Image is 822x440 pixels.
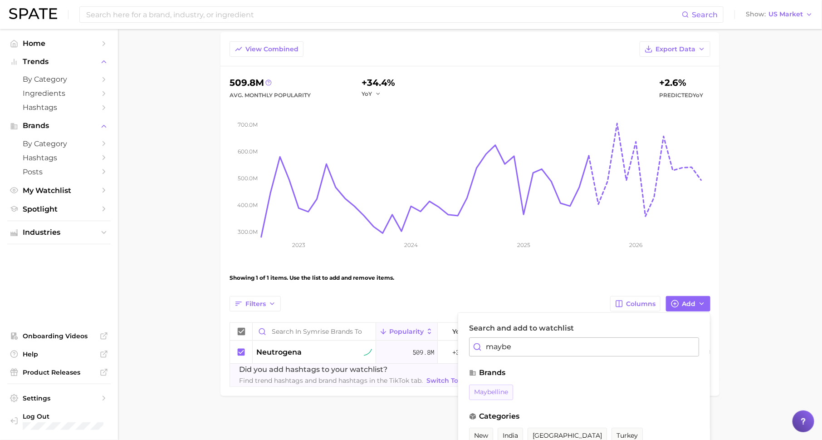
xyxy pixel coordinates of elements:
[7,183,111,198] a: My Watchlist
[23,168,95,176] span: Posts
[404,242,418,248] tspan: 2024
[7,55,111,69] button: Trends
[7,410,111,433] a: Log out. Currently logged in with e-mail hannah@spate.nyc.
[7,119,111,133] button: Brands
[7,366,111,379] a: Product Releases
[23,332,95,340] span: Onboarding Videos
[362,90,382,98] button: YoY
[239,375,483,386] span: Find trend hashtags and brand hashtags in the TikTok tab.
[744,9,815,20] button: ShowUS Market
[7,137,111,151] a: by Category
[256,347,302,358] span: neutrogena
[474,388,508,396] span: maybelline
[23,58,95,66] span: Trends
[239,364,483,375] span: Did you add hashtags to your watchlist?
[7,329,111,343] a: Onboarding Videos
[452,328,464,335] span: YoY
[7,347,111,361] a: Help
[238,175,258,182] tspan: 500.0m
[517,242,530,248] tspan: 2025
[230,90,311,101] div: Avg. Monthly Popularity
[412,347,434,358] span: 509.8m
[23,205,95,213] span: Spotlight
[682,300,695,308] span: Add
[253,323,376,340] input: Search in symrise brands to watch
[474,432,488,440] span: new
[426,377,481,385] span: Switch to TikTok
[364,348,372,356] img: sustained riser
[389,328,424,335] span: Popularity
[7,100,111,114] a: Hashtags
[768,12,803,17] span: US Market
[238,228,258,235] tspan: 300.0m
[479,411,519,422] span: categories
[626,300,656,308] span: Columns
[23,153,95,162] span: Hashtags
[616,432,638,440] span: turkey
[9,8,57,19] img: SPATE
[7,36,111,50] a: Home
[7,86,111,100] a: Ingredients
[438,323,478,341] button: YoY
[23,139,95,148] span: by Category
[23,412,103,420] span: Log Out
[230,41,303,57] button: View Combined
[7,151,111,165] a: Hashtags
[292,242,305,248] tspan: 2023
[23,228,95,237] span: Industries
[693,92,703,99] span: YoY
[23,75,95,84] span: by Category
[656,45,695,53] span: Export Data
[469,324,699,333] label: Search and add to watchlist
[230,75,311,90] div: 509.8m
[425,375,483,386] a: Switch to TikTok
[469,385,513,400] button: maybelline
[376,323,438,341] button: Popularity
[692,10,718,19] span: Search
[7,391,111,405] a: Settings
[230,341,738,364] button: neutrogenasustained riser509.8m+34.4%+1.2%+25.2%11.0%87.7%1.3%
[362,90,372,98] span: YoY
[7,165,111,179] a: Posts
[479,367,505,378] span: brands
[23,89,95,98] span: Ingredients
[452,347,474,358] span: +34.4%
[7,202,111,216] a: Spotlight
[746,12,766,17] span: Show
[666,296,710,311] button: Add
[640,41,710,57] button: Export Data
[503,432,518,440] span: india
[659,90,703,101] span: Predicted
[85,7,682,22] input: Search here for a brand, industry, or ingredient
[23,350,95,358] span: Help
[238,148,258,155] tspan: 600.0m
[245,45,298,53] span: View Combined
[362,75,396,90] div: +34.4%
[23,186,95,195] span: My Watchlist
[533,432,602,440] span: [GEOGRAPHIC_DATA]
[23,103,95,112] span: Hashtags
[659,75,703,90] div: +2.6%
[7,226,111,239] button: Industries
[238,121,258,128] tspan: 700.0m
[230,296,281,311] button: Filters
[230,265,710,291] div: Showing 1 of 1 items. Use the list to add and remove items.
[23,394,95,402] span: Settings
[23,368,95,376] span: Product Releases
[237,202,258,208] tspan: 400.0m
[7,72,111,86] a: by Category
[23,122,95,130] span: Brands
[23,39,95,48] span: Home
[630,242,643,248] tspan: 2026
[610,296,661,311] button: Columns
[245,300,266,308] span: Filters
